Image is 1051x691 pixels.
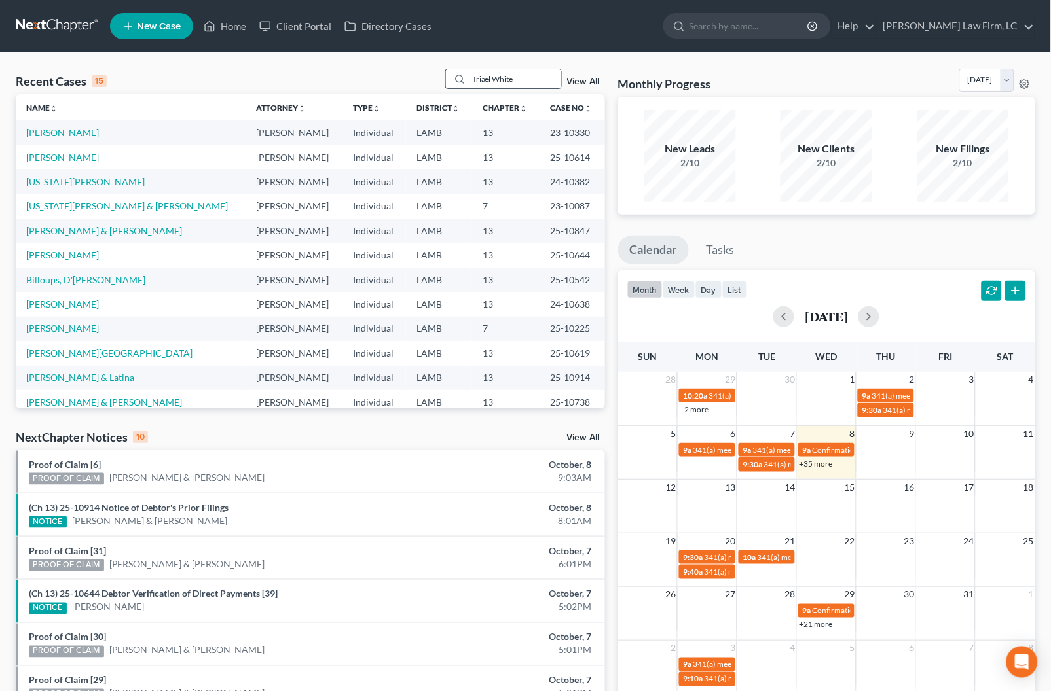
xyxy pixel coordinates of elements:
a: [PERSON_NAME] [72,601,145,614]
td: [PERSON_NAME] [246,268,342,292]
td: 25-10738 [540,390,605,414]
div: 10 [133,431,148,443]
a: [US_STATE][PERSON_NAME] & [PERSON_NAME] [26,200,228,211]
span: 9:30a [743,459,762,469]
div: 5:02PM [413,601,592,614]
span: 7 [967,641,975,656]
a: [PERSON_NAME] [26,152,99,163]
td: 13 [472,145,540,169]
div: Open Intercom Messenger [1006,647,1038,678]
span: 12 [664,480,677,495]
span: 3 [729,641,737,656]
button: list [722,281,747,298]
td: LAMB [406,145,472,169]
div: 2/10 [644,156,736,169]
a: Client Portal [253,14,338,38]
a: [PERSON_NAME] Law Firm, LC [877,14,1035,38]
div: PROOF OF CLAIM [29,473,104,485]
div: 6:01PM [413,558,592,571]
span: 15 [843,480,856,495]
span: 31 [962,587,975,603]
a: [PERSON_NAME] [26,323,99,334]
td: Individual [342,341,406,365]
span: 18 [1022,480,1035,495]
span: 9a [802,445,811,455]
span: 341(a) meeting for [PERSON_NAME] [704,567,830,576]
td: Individual [342,317,406,341]
td: LAMB [406,194,472,219]
span: New Case [137,22,181,31]
span: 28 [664,372,677,387]
a: Typeunfold_more [353,103,380,113]
a: Chapterunfold_more [483,103,527,113]
td: [PERSON_NAME] [246,194,342,219]
span: 341(a) meeting for [PERSON_NAME] [883,405,1009,415]
span: 6 [908,641,915,656]
div: PROOF OF CLAIM [29,646,104,658]
td: 23-10330 [540,120,605,145]
td: Individual [342,194,406,219]
td: 13 [472,120,540,145]
td: Individual [342,292,406,316]
div: October, 8 [413,458,592,471]
a: [PERSON_NAME][GEOGRAPHIC_DATA] [26,347,193,359]
a: View All [567,433,600,442]
a: Proof of Claim [30] [29,631,106,643]
button: month [627,281,663,298]
a: [PERSON_NAME] & [PERSON_NAME] [26,397,182,408]
a: [PERSON_NAME] & [PERSON_NAME] [109,471,265,484]
span: 4 [1027,372,1035,387]
span: 7 [788,426,796,442]
div: 9:03AM [413,471,592,484]
a: [PERSON_NAME] [26,127,99,138]
span: 341(a) meeting for [PERSON_NAME] [709,391,835,400]
input: Search by name... [690,14,809,38]
span: 19 [664,533,677,549]
div: PROOF OF CLAIM [29,559,104,571]
td: 25-10542 [540,268,605,292]
span: 9a [683,445,691,455]
div: 2/10 [781,156,872,169]
td: [PERSON_NAME] [246,120,342,145]
span: 11 [1022,426,1035,442]
span: 17 [962,480,975,495]
a: [PERSON_NAME] & [PERSON_NAME] [109,558,265,571]
td: [PERSON_NAME] [246,243,342,267]
span: Tue [758,351,775,362]
td: LAMB [406,268,472,292]
i: unfold_more [298,105,306,113]
span: 8 [848,426,856,442]
a: Attorneyunfold_more [256,103,306,113]
span: 9:40a [683,567,703,576]
div: New Clients [781,141,872,156]
span: Thu [877,351,896,362]
a: Tasks [695,236,747,264]
span: 1 [848,372,856,387]
span: 30 [783,372,796,387]
span: 5 [669,426,677,442]
td: LAMB [406,341,472,365]
span: 29 [843,587,856,603]
span: Sat [997,351,1014,362]
td: 25-10644 [540,243,605,267]
td: 13 [472,243,540,267]
span: 9 [908,426,915,442]
td: Individual [342,219,406,243]
span: 4 [788,641,796,656]
td: 13 [472,268,540,292]
span: 341(a) meeting for [PERSON_NAME] [693,445,819,455]
td: 13 [472,219,540,243]
td: 13 [472,390,540,414]
a: +21 more [799,620,832,629]
span: 9a [862,391,870,400]
span: 20 [724,533,737,549]
span: 16 [902,480,915,495]
div: Recent Cases [16,73,107,89]
span: 24 [962,533,975,549]
td: Individual [342,120,406,145]
h3: Monthly Progress [618,76,711,92]
div: 5:01PM [413,644,592,657]
a: [PERSON_NAME] & Latina [26,372,134,383]
a: [PERSON_NAME] & [PERSON_NAME] [109,644,265,657]
a: [US_STATE][PERSON_NAME] [26,176,145,187]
